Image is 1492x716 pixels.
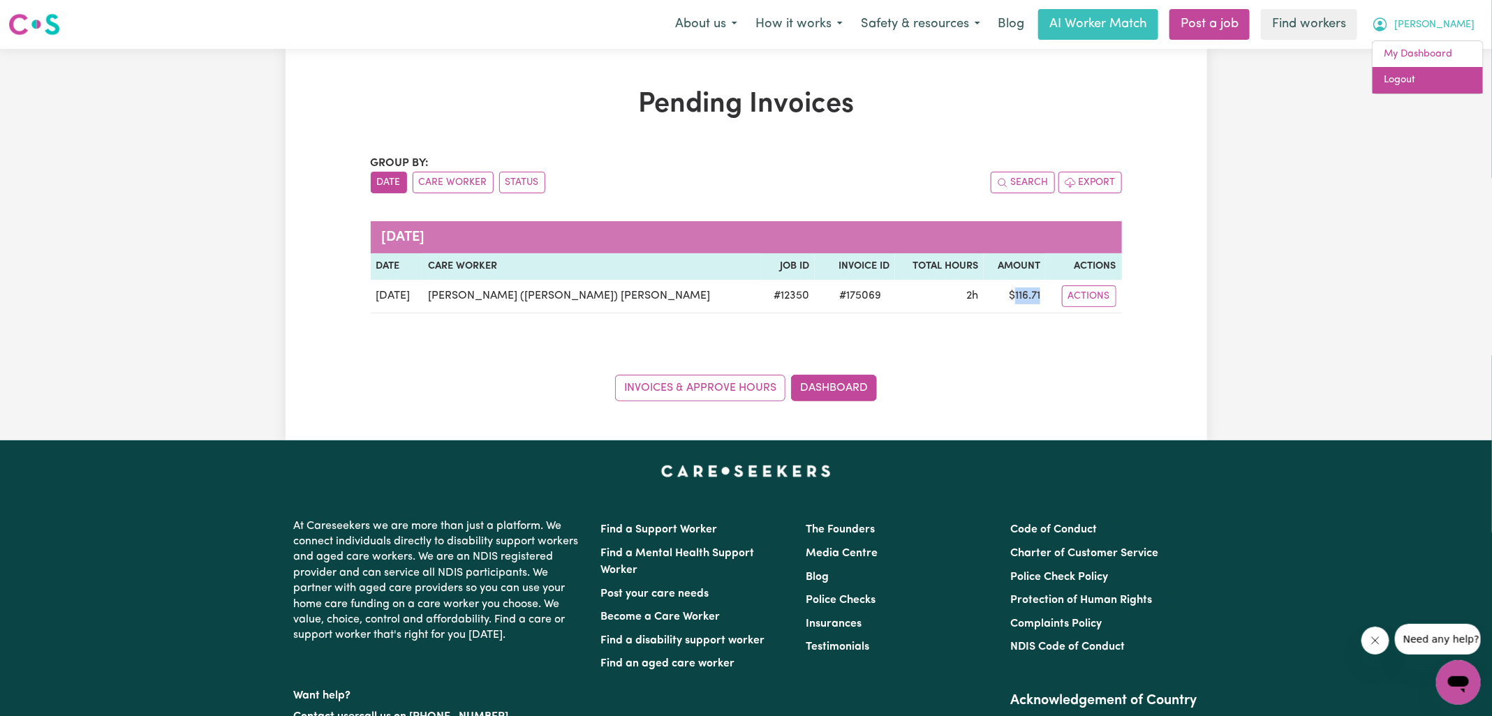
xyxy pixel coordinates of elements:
[371,88,1122,121] h1: Pending Invoices
[601,635,765,646] a: Find a disability support worker
[1010,618,1102,629] a: Complaints Policy
[1373,67,1483,94] a: Logout
[806,595,876,606] a: Police Checks
[1373,41,1483,68] a: My Dashboard
[991,172,1055,193] button: Search
[422,280,760,313] td: [PERSON_NAME] ([PERSON_NAME]) [PERSON_NAME]
[499,172,545,193] button: sort invoices by paid status
[1046,253,1121,280] th: Actions
[1010,572,1108,583] a: Police Check Policy
[615,375,785,401] a: Invoices & Approve Hours
[1010,692,1198,709] h2: Acknowledgement of Country
[601,588,709,599] a: Post your care needs
[8,12,60,37] img: Careseekers logo
[1372,40,1484,94] div: My Account
[1010,524,1097,535] a: Code of Conduct
[761,253,815,280] th: Job ID
[1010,641,1125,652] a: NDIS Code of Conduct
[852,10,989,39] button: Safety & resources
[1010,595,1152,606] a: Protection of Human Rights
[984,253,1046,280] th: Amount
[371,221,1122,253] caption: [DATE]
[806,618,862,629] a: Insurances
[1436,660,1481,705] iframe: Button to launch messaging window
[1361,627,1389,655] iframe: Close message
[601,658,735,669] a: Find an aged care worker
[895,253,984,280] th: Total Hours
[1038,9,1158,40] a: AI Worker Match
[1010,548,1158,559] a: Charter of Customer Service
[422,253,760,280] th: Care Worker
[601,524,718,535] a: Find a Support Worker
[661,465,831,477] a: Careseekers home page
[989,9,1033,40] a: Blog
[1058,172,1122,193] button: Export
[601,548,755,576] a: Find a Mental Health Support Worker
[806,548,878,559] a: Media Centre
[831,288,889,304] span: # 175069
[1363,10,1484,39] button: My Account
[984,280,1046,313] td: $ 116.71
[746,10,852,39] button: How it works
[966,290,978,301] span: 2 hours
[371,280,423,313] td: [DATE]
[1395,624,1481,655] iframe: Message from company
[666,10,746,39] button: About us
[601,611,721,622] a: Become a Care Worker
[1394,17,1475,33] span: [PERSON_NAME]
[371,172,407,193] button: sort invoices by date
[371,253,423,280] th: Date
[806,524,875,535] a: The Founders
[791,375,877,401] a: Dashboard
[294,683,584,703] p: Want help?
[8,8,60,40] a: Careseekers logo
[806,572,829,583] a: Blog
[806,641,869,652] a: Testimonials
[1062,285,1116,307] button: Actions
[815,253,895,280] th: Invoice ID
[761,280,815,313] td: # 12350
[294,513,584,649] p: At Careseekers we are more than just a platform. We connect individuals directly to disability su...
[1261,9,1357,40] a: Find workers
[1169,9,1250,40] a: Post a job
[413,172,494,193] button: sort invoices by care worker
[371,158,429,169] span: Group by:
